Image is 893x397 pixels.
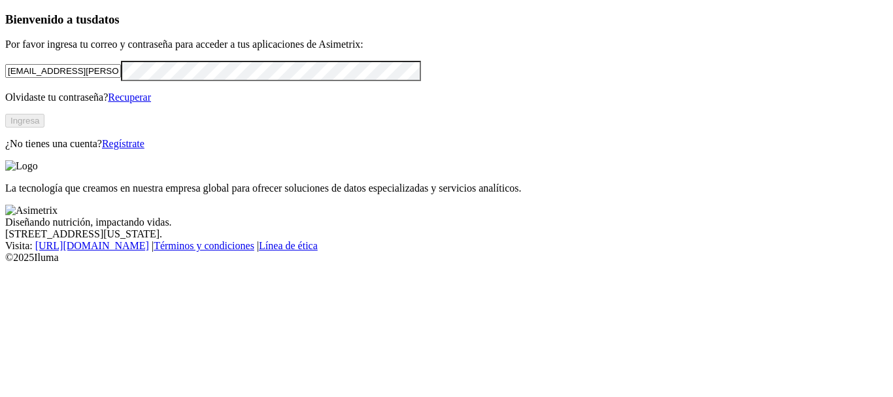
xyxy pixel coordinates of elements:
[5,182,888,194] p: La tecnología que creamos en nuestra empresa global para ofrecer soluciones de datos especializad...
[5,64,121,78] input: Tu correo
[5,216,888,228] div: Diseñando nutrición, impactando vidas.
[5,252,888,264] div: © 2025 Iluma
[259,240,318,251] a: Línea de ética
[35,240,149,251] a: [URL][DOMAIN_NAME]
[5,228,888,240] div: [STREET_ADDRESS][US_STATE].
[5,114,44,128] button: Ingresa
[5,240,888,252] div: Visita : | |
[154,240,254,251] a: Términos y condiciones
[5,160,38,172] img: Logo
[102,138,144,149] a: Regístrate
[5,12,888,27] h3: Bienvenido a tus
[108,92,151,103] a: Recuperar
[5,205,58,216] img: Asimetrix
[5,138,888,150] p: ¿No tienes una cuenta?
[92,12,120,26] span: datos
[5,39,888,50] p: Por favor ingresa tu correo y contraseña para acceder a tus aplicaciones de Asimetrix:
[5,92,888,103] p: Olvidaste tu contraseña?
